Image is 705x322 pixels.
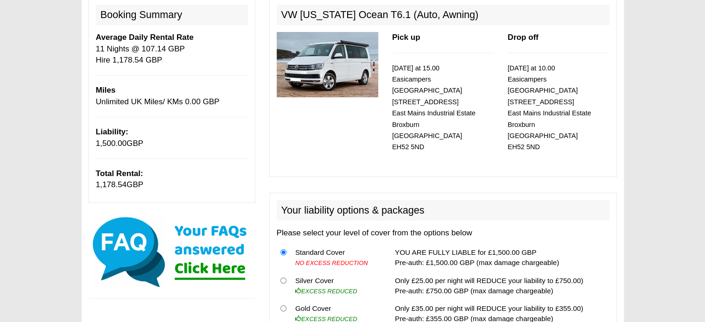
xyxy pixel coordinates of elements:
p: Unlimited UK Miles/ KMs 0.00 GBP [96,85,248,107]
p: 11 Nights @ 107.14 GBP Hire 1,178.54 GBP [96,32,248,66]
h2: Booking Summary [96,5,248,25]
td: Standard Cover [292,244,381,272]
b: Miles [96,86,116,95]
img: Click here for our most common FAQs [89,215,255,289]
span: 1,500.00 [96,139,127,148]
b: Pick up [392,33,420,42]
p: GBP [96,126,248,149]
td: Silver Cover [292,271,381,300]
b: Liability: [96,127,128,136]
p: GBP [96,168,248,191]
i: NO EXCESS REDUCTION [295,259,368,266]
i: EXCESS REDUCED [295,288,357,295]
h2: VW [US_STATE] Ocean T6.1 (Auto, Awning) [277,5,610,25]
h2: Your liability options & packages [277,200,610,221]
td: YOU ARE FULLY LIABLE for £1,500.00 GBP Pre-auth: £1,500.00 GBP (max damage chargeable) [391,244,610,272]
p: Please select your level of cover from the options below [277,227,610,239]
b: Average Daily Rental Rate [96,33,194,42]
b: Total Rental: [96,169,143,178]
td: Only £25.00 per night will REDUCE your liability to £750.00) Pre-auth: £750.00 GBP (max damage ch... [391,271,610,300]
small: [DATE] at 15.00 Easicampers [GEOGRAPHIC_DATA] [STREET_ADDRESS] East Mains Industrial Estate Broxb... [392,64,476,151]
span: 1,178.54 [96,180,127,189]
img: 315.jpg [277,32,378,97]
small: [DATE] at 10.00 Easicampers [GEOGRAPHIC_DATA] [STREET_ADDRESS] East Mains Industrial Estate Broxb... [508,64,591,151]
b: Drop off [508,33,538,42]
